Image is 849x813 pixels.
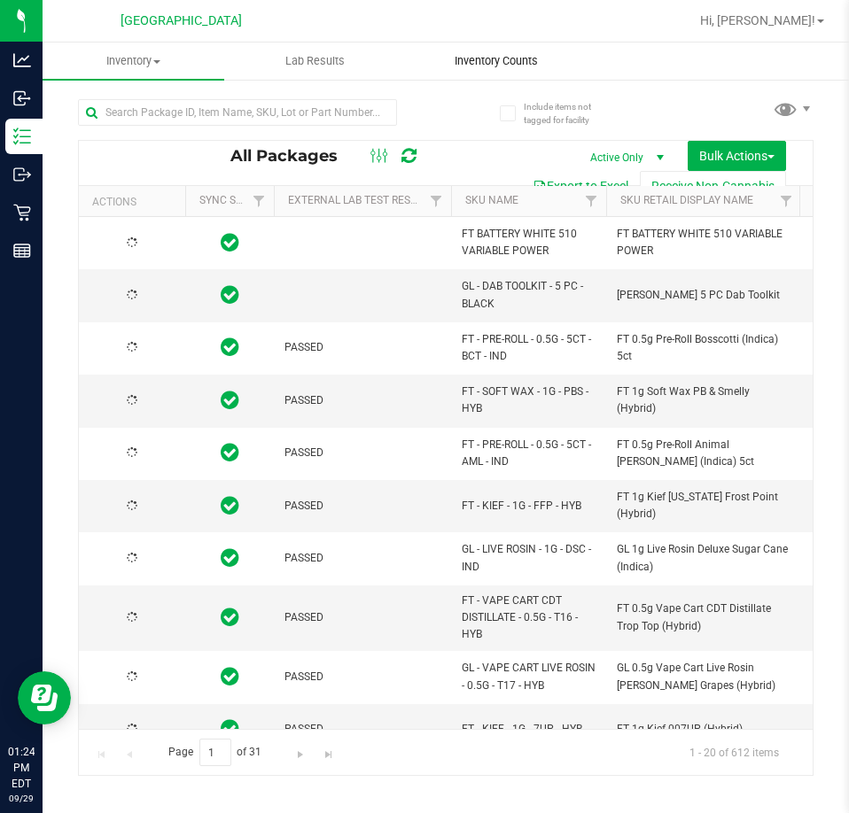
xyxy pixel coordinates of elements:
span: Lab Results [261,53,369,69]
iframe: Resource center [18,671,71,724]
inline-svg: Retail [13,204,31,221]
span: FT 0.5g Vape Cart CDT Distillate Trop Top (Hybrid) [617,600,791,634]
span: FT 1g Kief 007UP (Hybrid) [617,721,791,738]
span: GL 0.5g Vape Cart Live Rosin [PERSON_NAME] Grapes (Hybrid) [617,660,791,693]
span: 1 - 20 of 612 items [675,739,793,765]
span: PASSED [284,609,440,626]
span: FT - KIEF - 1G - FFP - HYB [462,498,596,515]
span: FT 0.5g Pre-Roll Bosscotti (Indica) 5ct [617,331,791,365]
span: GL - VAPE CART LIVE ROSIN - 0.5G - T17 - HYB [462,660,596,693]
span: PASSED [284,550,440,567]
span: [GEOGRAPHIC_DATA] [121,13,242,28]
a: Filter [577,186,606,216]
span: PASSED [284,339,440,356]
span: FT 1g Kief [US_STATE] Frost Point (Hybrid) [617,489,791,523]
inline-svg: Reports [13,242,31,259]
span: In Sync [221,388,239,413]
a: Go to the next page [288,739,314,763]
a: Filter [772,186,801,216]
span: In Sync [221,546,239,570]
input: Search Package ID, Item Name, SKU, Lot or Part Number... [78,99,397,126]
a: Go to the last page [315,739,341,763]
span: FT - KIEF - 1G - 7UP - HYB [462,721,596,738]
span: FT - SOFT WAX - 1G - PBS - HYB [462,383,596,417]
span: GL - DAB TOOLKIT - 5 PC - BLACK [462,278,596,312]
button: Receive Non-Cannabis [640,171,786,201]
span: PASSED [284,498,440,515]
span: FT - PRE-ROLL - 0.5G - 5CT - AML - IND [462,437,596,470]
a: Filter [245,186,274,216]
inline-svg: Inventory [13,128,31,145]
span: Include items not tagged for facility [524,100,612,127]
a: Filter [422,186,451,216]
button: Bulk Actions [688,141,786,171]
a: Sync Status [199,194,268,206]
span: All Packages [230,146,355,166]
div: Actions [92,196,178,208]
span: FT BATTERY WHITE 510 VARIABLE POWER [617,226,791,259]
a: Sku Retail Display Name [620,194,753,206]
span: In Sync [221,283,239,307]
a: Inventory Counts [406,43,588,80]
span: Page of 31 [153,739,277,766]
span: Bulk Actions [699,149,775,163]
p: 09/29 [8,792,35,805]
span: FT - PRE-ROLL - 0.5G - 5CT - BCT - IND [462,331,596,365]
span: PASSED [284,392,440,409]
span: In Sync [221,716,239,741]
span: In Sync [221,335,239,360]
span: Inventory [43,53,224,69]
span: FT 0.5g Pre-Roll Animal [PERSON_NAME] (Indica) 5ct [617,437,791,470]
span: [PERSON_NAME] 5 PC Dab Toolkit [617,287,791,304]
span: In Sync [221,493,239,518]
span: FT - VAPE CART CDT DISTILLATE - 0.5G - T16 - HYB [462,592,596,644]
span: FT 1g Soft Wax PB & Smelly (Hybrid) [617,383,791,417]
span: GL - LIVE ROSIN - 1G - DSC - IND [462,541,596,575]
inline-svg: Outbound [13,166,31,183]
span: PASSED [284,445,440,461]
span: Hi, [PERSON_NAME]! [700,13,815,27]
span: In Sync [221,440,239,465]
span: In Sync [221,664,239,689]
span: In Sync [221,230,239,255]
a: Lab Results [224,43,406,80]
span: In Sync [221,605,239,630]
button: Export to Excel [521,171,640,201]
a: External Lab Test Result [288,194,427,206]
span: PASSED [284,721,440,738]
span: GL 1g Live Rosin Deluxe Sugar Cane (Indica) [617,541,791,575]
inline-svg: Analytics [13,51,31,69]
p: 01:24 PM EDT [8,744,35,792]
span: FT BATTERY WHITE 510 VARIABLE POWER [462,226,596,259]
input: 1 [199,739,231,766]
a: SKU Name [465,194,518,206]
span: PASSED [284,669,440,685]
a: Inventory [43,43,224,80]
span: Inventory Counts [431,53,562,69]
inline-svg: Inbound [13,89,31,107]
